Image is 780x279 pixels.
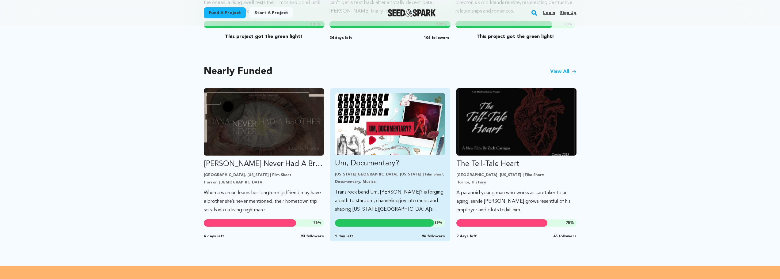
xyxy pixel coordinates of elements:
span: 102 [436,23,443,26]
span: % [566,221,574,225]
a: Sign up [560,8,576,18]
span: 89 [434,221,439,225]
p: The Tell-Tale Heart [456,159,576,169]
span: 96 followers [422,234,445,239]
p: [US_STATE][GEOGRAPHIC_DATA], [US_STATE] | Film Short [335,172,445,177]
span: 1 day left [335,234,353,239]
a: View All [550,68,576,75]
p: [PERSON_NAME] Never Had A Brother [204,159,324,169]
p: This project got the green light! [455,33,575,40]
p: Trans rock band Um, [PERSON_NAME]? is forging a path to stardom, channeling joy into music and sh... [335,188,445,214]
span: 75 [566,221,570,225]
span: 24 days left [329,36,352,40]
p: Um, Documentary? [335,159,445,168]
span: 6 days left [204,234,224,239]
h2: Nearly Funded [204,67,272,76]
a: Fund The Tell-Tale Heart [456,88,576,214]
span: % [313,221,322,225]
span: 106 followers [424,36,449,40]
p: When a woman learns her longterm girlfriend may have a brother she’s never mentioned, their homet... [204,189,324,214]
a: Login [543,8,555,18]
p: A paranoid young man who works as caretaker to an aging, senile [PERSON_NAME] grows resentful of ... [456,189,576,214]
p: Horror, History [456,180,576,185]
span: 80 [564,23,569,26]
p: Horror, [DEMOGRAPHIC_DATA] [204,180,324,185]
a: Fund Dana Never Had A Brother [204,88,324,214]
p: [GEOGRAPHIC_DATA], [US_STATE] | Film Short [204,173,324,178]
span: 93 followers [301,234,324,239]
span: 101 [310,23,317,26]
span: 76 [313,221,318,225]
span: % [434,221,443,225]
span: 45 followers [553,234,576,239]
a: Fund a project [204,7,246,18]
img: Seed&Spark Logo Dark Mode [388,9,436,17]
span: 9 days left [456,234,477,239]
a: Seed&Spark Homepage [388,9,436,17]
p: [GEOGRAPHIC_DATA], [US_STATE] | Film Short [456,173,576,178]
p: This project got the green light! [204,33,324,40]
a: Start a project [249,7,293,18]
a: Fund Um, Documentary? [335,93,445,214]
p: Documentary, Musical [335,179,445,184]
